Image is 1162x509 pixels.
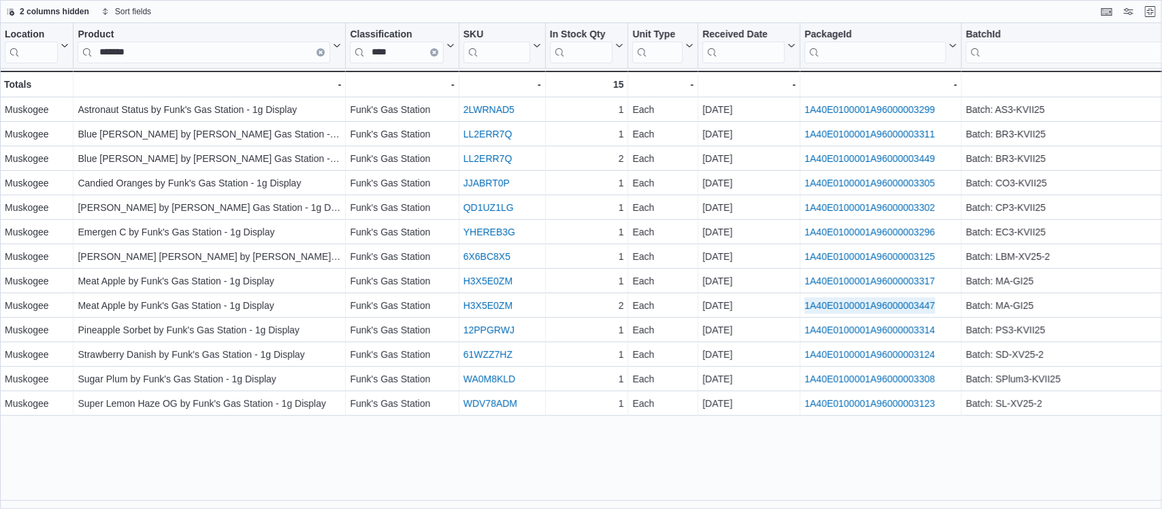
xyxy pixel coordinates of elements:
div: [DATE] [703,297,796,314]
a: 1A40E0100001A96000003317 [805,276,935,286]
div: 1 [550,101,624,118]
div: Funk's Gas Station [350,322,454,338]
div: 1 [550,371,624,387]
div: Product [78,29,330,63]
span: 2 columns hidden [20,6,89,17]
button: Display options [1120,3,1137,20]
div: 1 [550,273,624,289]
a: WA0M8KLD [464,374,516,384]
a: 12PPGRWJ [464,325,515,335]
a: H3X5E0ZM [464,300,513,311]
div: [DATE] [703,273,796,289]
div: [DATE] [703,199,796,216]
div: Muskogee [5,346,69,363]
button: PackageId [805,29,957,63]
a: 1A40E0100001A96000003449 [805,153,935,164]
a: 2LWRNAD5 [464,104,515,115]
a: H3X5E0ZM [464,276,513,286]
a: 1A40E0100001A96000003296 [805,227,935,237]
button: 2 columns hidden [1,3,95,20]
div: Meat Apple by Funk's Gas Station - 1g Display [78,297,341,314]
div: Muskogee [5,371,69,387]
div: Each [632,175,694,191]
div: 1 [550,175,624,191]
div: Emergen C by Funk's Gas Station - 1g Display [78,224,341,240]
div: [DATE] [703,248,796,265]
a: LL2ERR7Q [464,129,513,139]
div: 15 [550,76,624,93]
a: 1A40E0100001A96000003311 [805,129,935,139]
button: In Stock Qty [550,29,624,63]
div: [DATE] [703,150,796,167]
div: Each [632,248,694,265]
button: Received Date [703,29,796,63]
div: Totals [4,76,69,93]
a: 1A40E0100001A96000003123 [805,398,935,409]
div: In Stock Qty [550,29,613,63]
div: Muskogee [5,101,69,118]
div: Muskogee [5,273,69,289]
div: Pineapple Sorbet by Funk's Gas Station - 1g Display [78,322,341,338]
div: [DATE] [703,346,796,363]
button: Clear input [317,48,325,56]
div: [DATE] [703,126,796,142]
div: - [464,76,541,93]
div: - [350,76,454,93]
button: Exit fullscreen [1142,3,1159,20]
a: 1A40E0100001A96000003125 [805,251,935,262]
div: SKU URL [464,29,530,63]
div: - [805,76,957,93]
div: Muskogee [5,150,69,167]
div: Funk's Gas Station [350,150,454,167]
div: 1 [550,395,624,412]
div: Sugar Plum by Funk's Gas Station - 1g Display [78,371,341,387]
div: Each [632,126,694,142]
div: Muskogee [5,126,69,142]
a: 61WZZ7HZ [464,349,513,360]
div: Meat Apple by Funk's Gas Station - 1g Display [78,273,341,289]
div: Each [632,101,694,118]
div: Super Lemon Haze OG by Funk's Gas Station - 1g Display [78,395,341,412]
div: [PERSON_NAME] by [PERSON_NAME] Gas Station - 1g Display [78,199,341,216]
a: 1A40E0100001A96000003305 [805,178,935,188]
div: 1 [550,322,624,338]
div: Funk's Gas Station [350,395,454,412]
a: LL2ERR7Q [464,153,513,164]
div: Funk's Gas Station [350,346,454,363]
div: PackageId [805,29,946,42]
button: ProductClear input [78,29,341,63]
div: [DATE] [703,224,796,240]
a: 1A40E0100001A96000003447 [805,300,935,311]
div: Funk's Gas Station [350,175,454,191]
button: ClassificationClear input [350,29,454,63]
div: [DATE] [703,322,796,338]
a: WDV78ADM [464,398,517,409]
a: 6X6BC8X5 [464,251,511,262]
button: Unit Type [632,29,694,63]
div: Each [632,224,694,240]
a: 1A40E0100001A96000003124 [805,349,935,360]
div: - [78,76,341,93]
div: Muskogee [5,297,69,314]
div: [DATE] [703,101,796,118]
a: JJABRT0P [464,178,510,188]
div: Each [632,297,694,314]
button: Clear input [430,48,438,56]
div: Funk's Gas Station [350,126,454,142]
a: QD1UZ1LG [464,202,514,213]
div: Funk's Gas Station [350,199,454,216]
span: Sort fields [115,6,151,17]
div: Unit Type [632,29,683,63]
div: Funk's Gas Station [350,371,454,387]
div: Unit Type [632,29,683,42]
div: [PERSON_NAME] [PERSON_NAME] by [PERSON_NAME] Gas Station - 1g Display [78,248,341,265]
div: Each [632,150,694,167]
a: 1A40E0100001A96000003299 [805,104,935,115]
a: 1A40E0100001A96000003302 [805,202,935,213]
div: Muskogee [5,224,69,240]
div: - [632,76,694,93]
div: Funk's Gas Station [350,297,454,314]
button: Keyboard shortcuts [1099,3,1115,20]
div: 2 [550,150,624,167]
div: [DATE] [703,175,796,191]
